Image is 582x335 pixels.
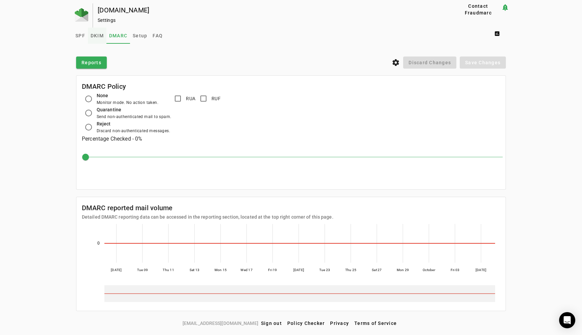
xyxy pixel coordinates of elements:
span: Privacy [330,321,349,326]
label: RUA [185,95,195,102]
text: 0 [97,241,100,246]
div: Reject [97,120,170,127]
button: Policy Checker [285,317,328,329]
text: Tue 09 [137,268,148,272]
mat-icon: notification_important [501,3,509,11]
button: Sign out [258,317,285,329]
mat-card-title: DMARC reported mail volume [82,202,333,213]
button: Contact Fraudmarc [455,3,501,15]
mat-card-title: DMARC Policy [82,81,126,92]
button: Reports [76,57,107,69]
span: [EMAIL_ADDRESS][DOMAIN_NAME] [183,320,258,327]
label: RUF [210,95,221,102]
div: Open Intercom Messenger [559,312,575,328]
div: Quarantine [97,106,171,113]
text: Mon 29 [397,268,409,272]
button: Privacy [327,317,352,329]
text: [DATE] [293,268,304,272]
text: Tue 23 [319,268,330,272]
text: Wed 17 [240,268,253,272]
img: Fraudmarc Logo [75,8,88,22]
a: DKIM [88,28,106,44]
span: Setup [133,33,147,38]
text: Sat 27 [372,268,382,272]
div: None [97,92,158,99]
span: Contact Fraudmarc [458,3,498,16]
div: Settings [98,17,434,24]
text: October [423,268,435,272]
span: Policy Checker [287,321,325,326]
span: DMARC [109,33,127,38]
h3: Percentage Checked - 0% [82,134,500,144]
text: [DATE] [111,268,122,272]
text: Fri 19 [268,268,277,272]
div: Discard non-authenticated messages. [97,127,170,134]
text: Sat 13 [190,268,200,272]
button: Terms of Service [352,317,399,329]
span: FAQ [153,33,163,38]
text: Thu 25 [345,268,357,272]
text: Thu 11 [163,268,174,272]
div: Send non-authenticated mail to spam. [97,113,171,120]
a: SPF [73,28,88,44]
span: SPF [75,33,85,38]
i: settings [392,59,400,67]
a: DMARC [106,28,130,44]
mat-card-subtitle: Detailed DMARC reporting data can be accessed in the reporting section, located at the top right ... [82,213,333,221]
div: [DOMAIN_NAME] [98,7,434,13]
text: [DATE] [476,268,487,272]
span: Sign out [261,321,282,326]
a: FAQ [150,28,165,44]
div: Monitor mode. No action taken. [97,99,158,106]
span: Reports [82,59,101,66]
text: Mon 15 [215,268,227,272]
span: Terms of Service [354,321,397,326]
span: DKIM [91,33,104,38]
mat-slider: Percent [85,149,503,165]
a: Setup [130,28,150,44]
text: Fri 03 [451,268,460,272]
